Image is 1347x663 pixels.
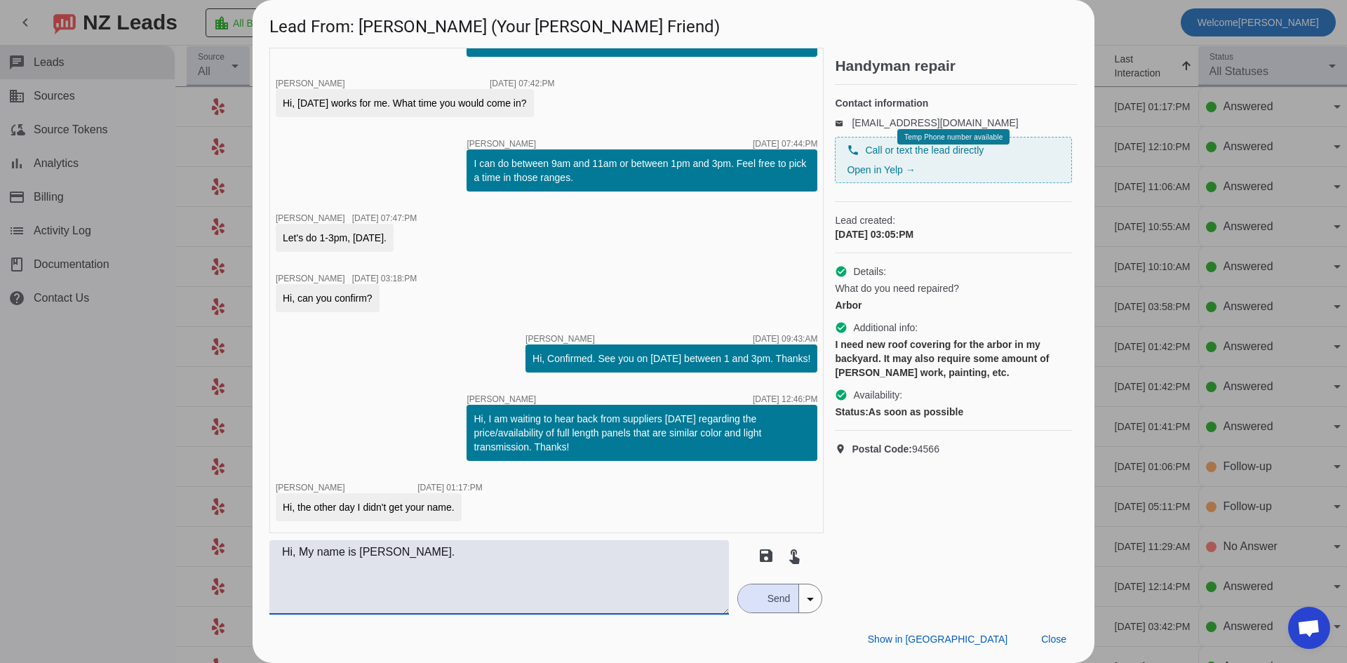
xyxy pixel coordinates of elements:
[852,117,1018,128] a: [EMAIL_ADDRESS][DOMAIN_NAME]
[753,395,817,403] div: [DATE] 12:46:PM
[835,337,1072,380] div: I need new roof covering for the arbor in my backyard. It may also require some amount of [PERSON...
[865,143,984,157] span: Call or text the lead directly
[857,627,1019,652] button: Show in [GEOGRAPHIC_DATA]
[283,291,373,305] div: Hi, can you confirm?
[1030,627,1078,652] button: Close
[352,214,417,222] div: [DATE] 07:47:PM
[474,156,810,185] div: I can do between 9am and 11am or between 1pm and 3pm. Feel free to pick a time in those ranges.
[532,351,810,366] div: Hi, Confirmed. See you on [DATE] between 1 and 3pm. Thanks!
[467,395,536,403] span: [PERSON_NAME]
[759,584,799,612] span: Send
[525,335,595,343] span: [PERSON_NAME]
[802,591,819,608] mat-icon: arrow_drop_down
[904,133,1003,141] span: Temp Phone number available
[835,119,852,126] mat-icon: email
[835,389,847,401] mat-icon: check_circle
[853,264,886,279] span: Details:
[283,231,387,245] div: Let's do 1-3pm, [DATE].
[835,443,852,455] mat-icon: location_on
[852,443,912,455] strong: Postal Code:
[835,96,1072,110] h4: Contact information
[467,140,536,148] span: [PERSON_NAME]
[835,265,847,278] mat-icon: check_circle
[474,412,810,454] div: Hi, I am waiting to hear back from suppliers [DATE] regarding the price/availability of full leng...
[1288,607,1330,649] div: Open chat
[786,547,803,564] mat-icon: touch_app
[835,213,1072,227] span: Lead created:
[276,274,345,283] span: [PERSON_NAME]
[853,388,902,402] span: Availability:
[835,406,868,417] strong: Status:
[490,79,554,88] div: [DATE] 07:42:PM
[352,274,417,283] div: [DATE] 03:18:PM
[835,227,1072,241] div: [DATE] 03:05:PM
[276,483,345,493] span: [PERSON_NAME]
[753,335,817,343] div: [DATE] 09:43:AM
[276,213,345,223] span: [PERSON_NAME]
[276,79,345,88] span: [PERSON_NAME]
[835,281,959,295] span: What do you need repaired?
[847,164,915,175] a: Open in Yelp →
[1041,634,1066,645] span: Close
[868,634,1007,645] span: Show in [GEOGRAPHIC_DATA]
[835,405,1072,419] div: As soon as possible
[283,500,455,514] div: Hi, the other day I didn't get your name.
[417,483,482,492] div: [DATE] 01:17:PM
[847,144,859,156] mat-icon: phone
[283,96,527,110] div: Hi, [DATE] works for me. What time you would come in?
[753,140,817,148] div: [DATE] 07:44:PM
[853,321,918,335] span: Additional info:
[758,547,775,564] mat-icon: save
[835,321,847,334] mat-icon: check_circle
[835,59,1078,73] h2: Handyman repair
[835,298,1072,312] div: Arbor
[852,442,939,456] span: 94566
